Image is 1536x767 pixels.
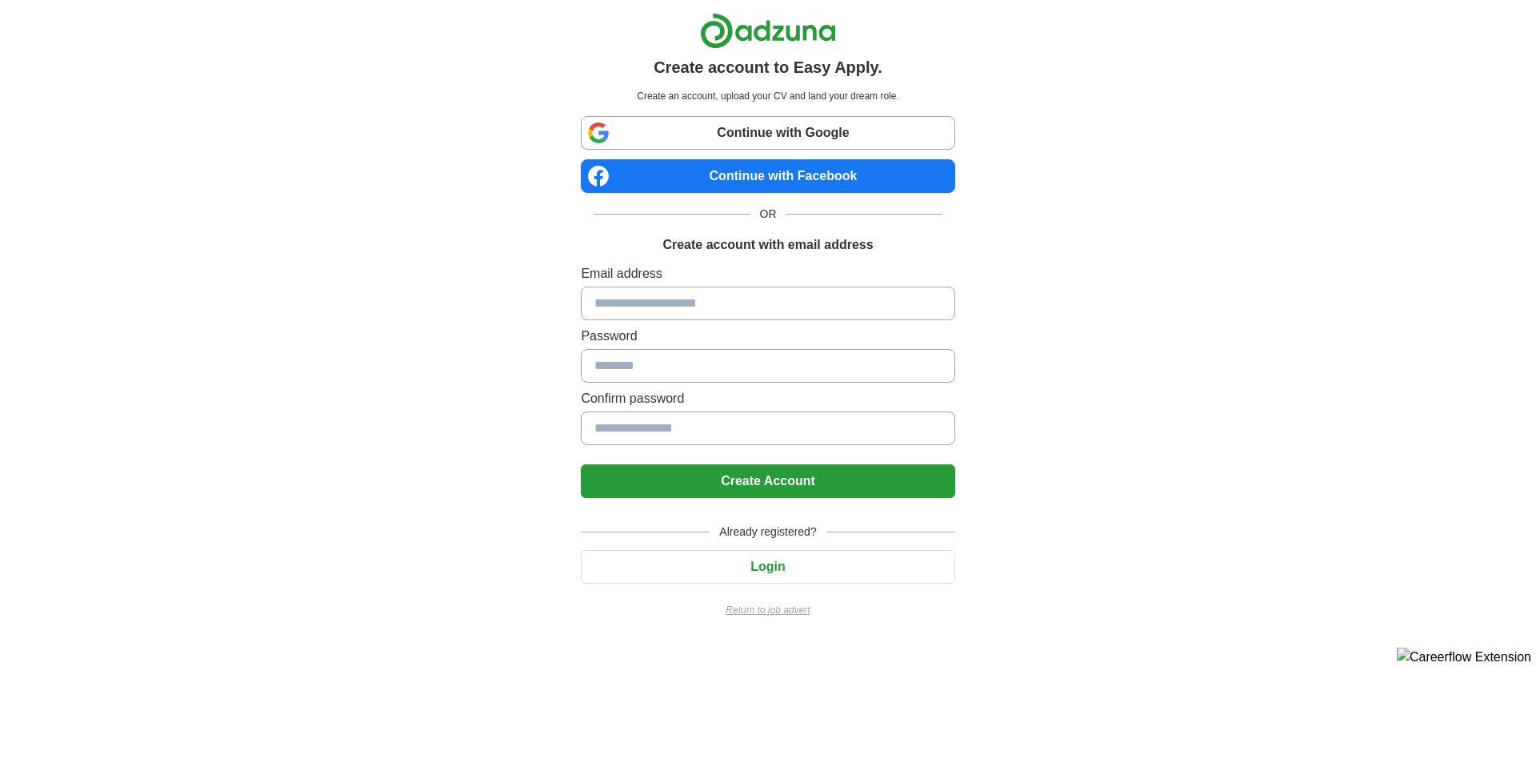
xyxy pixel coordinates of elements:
[750,206,786,223] span: OR
[581,159,954,193] a: Continue with Facebook
[584,89,951,103] p: Create an account, upload your CV and land your dream role.
[710,524,826,540] span: Already registered?
[581,560,954,573] a: Login
[581,389,954,408] label: Confirm password
[581,464,954,498] button: Create Account
[581,116,954,150] a: Continue with Google
[654,55,882,79] h1: Create account to Easy Apply.
[700,13,836,49] img: Adzuna logo
[581,327,954,346] label: Password
[581,603,954,617] a: Return to job advert
[662,235,873,255] h1: Create account with email address
[581,264,954,283] label: Email address
[581,550,954,584] button: Login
